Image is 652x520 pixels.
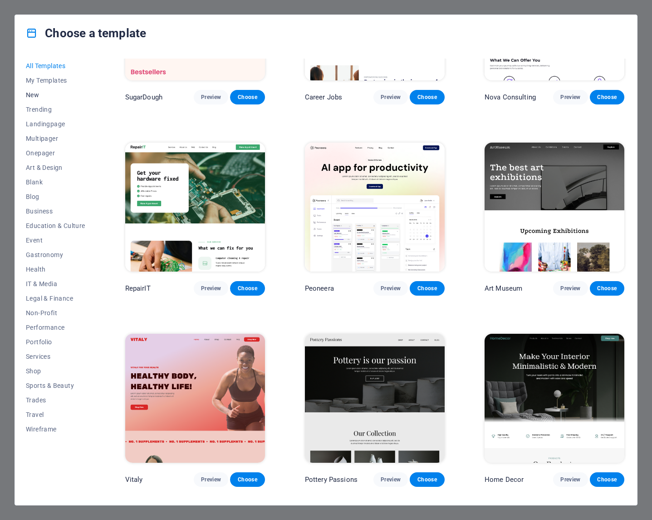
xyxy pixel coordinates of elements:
[26,135,85,142] span: Multipager
[26,59,85,73] button: All Templates
[26,266,85,273] span: Health
[26,91,85,99] span: New
[597,476,617,483] span: Choose
[26,178,85,186] span: Blank
[26,349,85,364] button: Services
[590,472,624,487] button: Choose
[26,146,85,160] button: Onepager
[26,338,85,346] span: Portfolio
[26,411,85,418] span: Travel
[26,222,85,229] span: Education & Culture
[26,77,85,84] span: My Templates
[26,204,85,218] button: Business
[230,90,265,104] button: Choose
[230,281,265,296] button: Choose
[553,90,588,104] button: Preview
[590,281,624,296] button: Choose
[305,93,343,102] p: Career Jobs
[417,285,437,292] span: Choose
[194,90,228,104] button: Preview
[237,285,257,292] span: Choose
[125,143,265,272] img: RepairIT
[560,285,580,292] span: Preview
[26,277,85,291] button: IT & Media
[26,407,85,422] button: Travel
[373,281,408,296] button: Preview
[373,472,408,487] button: Preview
[26,149,85,157] span: Onepager
[485,93,536,102] p: Nova Consulting
[26,175,85,189] button: Blank
[485,475,524,484] p: Home Decor
[485,143,624,272] img: Art Museum
[26,426,85,433] span: Wireframe
[305,284,334,293] p: Peoneera
[305,334,445,463] img: Pottery Passions
[381,285,401,292] span: Preview
[26,237,85,244] span: Event
[26,320,85,335] button: Performance
[26,164,85,171] span: Art & Design
[410,90,444,104] button: Choose
[26,309,85,317] span: Non-Profit
[194,472,228,487] button: Preview
[201,476,221,483] span: Preview
[553,281,588,296] button: Preview
[305,143,445,272] img: Peoneera
[125,475,143,484] p: Vitaly
[560,94,580,101] span: Preview
[553,472,588,487] button: Preview
[485,284,522,293] p: Art Museum
[26,189,85,204] button: Blog
[26,102,85,117] button: Trending
[26,382,85,389] span: Sports & Beauty
[26,106,85,113] span: Trending
[26,393,85,407] button: Trades
[125,93,162,102] p: SugarDough
[201,94,221,101] span: Preview
[125,334,265,463] img: Vitaly
[485,334,624,463] img: Home Decor
[194,281,228,296] button: Preview
[26,208,85,215] span: Business
[26,396,85,404] span: Trades
[26,73,85,88] button: My Templates
[26,295,85,302] span: Legal & Finance
[26,306,85,320] button: Non-Profit
[26,364,85,378] button: Shop
[26,367,85,375] span: Shop
[597,94,617,101] span: Choose
[381,476,401,483] span: Preview
[26,88,85,102] button: New
[26,353,85,360] span: Services
[26,233,85,248] button: Event
[237,94,257,101] span: Choose
[590,90,624,104] button: Choose
[26,117,85,131] button: Landingpage
[26,248,85,262] button: Gastronomy
[26,131,85,146] button: Multipager
[381,94,401,101] span: Preview
[26,62,85,69] span: All Templates
[26,378,85,393] button: Sports & Beauty
[305,475,358,484] p: Pottery Passions
[373,90,408,104] button: Preview
[26,160,85,175] button: Art & Design
[26,193,85,200] span: Blog
[237,476,257,483] span: Choose
[201,285,221,292] span: Preview
[560,476,580,483] span: Preview
[26,120,85,128] span: Landingpage
[26,251,85,258] span: Gastronomy
[125,284,151,293] p: RepairIT
[26,335,85,349] button: Portfolio
[230,472,265,487] button: Choose
[26,26,146,40] h4: Choose a template
[410,472,444,487] button: Choose
[26,218,85,233] button: Education & Culture
[410,281,444,296] button: Choose
[26,262,85,277] button: Health
[417,94,437,101] span: Choose
[597,285,617,292] span: Choose
[26,324,85,331] span: Performance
